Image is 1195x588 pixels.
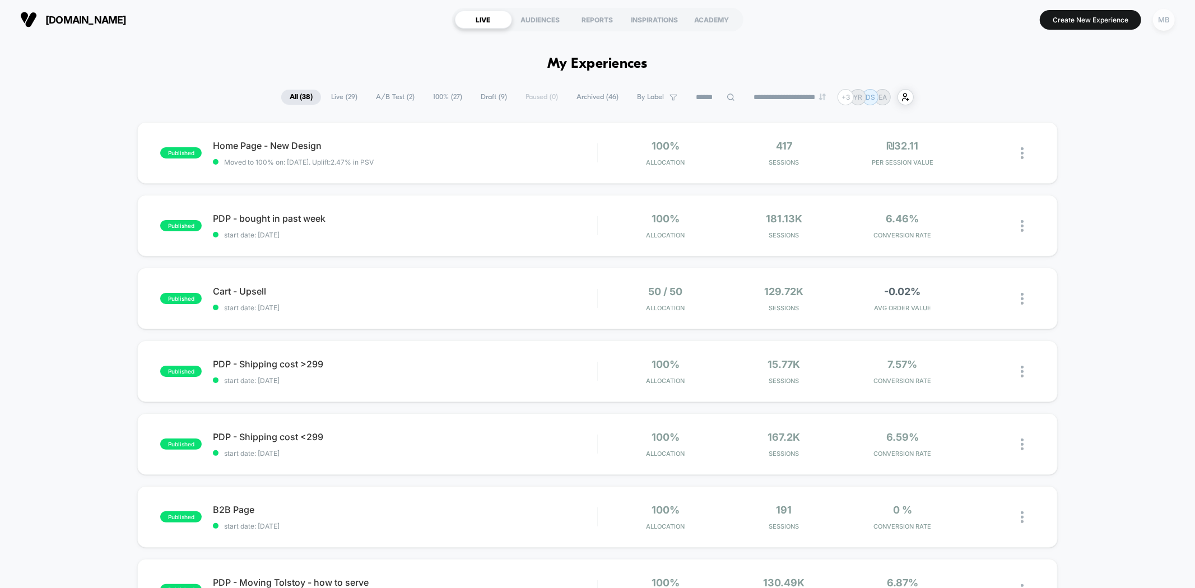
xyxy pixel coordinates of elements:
span: Sessions [728,304,841,312]
span: B2B Page [213,504,597,515]
div: INSPIRATIONS [626,11,683,29]
img: end [819,94,826,100]
span: 181.13k [766,213,802,225]
span: AVG ORDER VALUE [846,304,959,312]
span: Sessions [728,522,841,530]
button: MB [1150,8,1178,31]
span: 100% [652,213,680,225]
span: PDP - bought in past week [213,213,597,224]
span: Draft ( 9 ) [472,90,515,105]
h1: My Experiences [547,56,648,72]
span: CONVERSION RATE [846,231,959,239]
span: PDP - Shipping cost <299 [213,431,597,442]
span: Live ( 29 ) [323,90,366,105]
span: Sessions [728,377,841,385]
div: ACADEMY [683,11,741,29]
button: Create New Experience [1040,10,1141,30]
img: close [1021,438,1024,450]
span: Home Page - New Design [213,140,597,151]
span: All ( 38 ) [281,90,321,105]
span: published [160,511,202,522]
span: 100% [652,140,680,152]
div: LIVE [455,11,512,29]
span: start date: [DATE] [213,522,597,530]
span: start date: [DATE] [213,376,597,385]
span: published [160,293,202,304]
span: published [160,147,202,158]
span: 417 [776,140,792,152]
img: close [1021,147,1024,159]
span: 15.77k [768,358,801,370]
span: Archived ( 46 ) [568,90,627,105]
span: 100% [652,504,680,516]
span: Allocation [647,158,685,166]
span: start date: [DATE] [213,449,597,458]
span: 6.46% [886,213,919,225]
span: CONVERSION RATE [846,377,959,385]
img: close [1021,366,1024,377]
span: ₪32.11 [887,140,919,152]
span: PDP - Moving Tolstoy - how to serve [213,577,597,588]
span: 100% ( 27 ) [425,90,471,105]
span: Sessions [728,158,841,166]
button: [DOMAIN_NAME] [17,11,130,29]
span: Allocation [647,450,685,458]
span: 50 / 50 [649,286,683,297]
span: 100% [652,358,680,370]
p: EA [878,93,887,101]
span: CONVERSION RATE [846,450,959,458]
span: Sessions [728,231,841,239]
span: 6.59% [886,431,919,443]
span: 129.72k [765,286,804,297]
span: [DOMAIN_NAME] [45,14,127,26]
span: Cart - Upsell [213,286,597,297]
div: + 3 [838,89,854,105]
span: published [160,438,202,450]
span: 167.2k [768,431,801,443]
span: Sessions [728,450,841,458]
div: REPORTS [569,11,626,29]
span: start date: [DATE] [213,304,597,312]
span: Allocation [647,522,685,530]
span: published [160,220,202,231]
span: published [160,366,202,377]
img: close [1021,220,1024,232]
span: A/B Test ( 2 ) [368,90,423,105]
span: CONVERSION RATE [846,522,959,530]
span: By Label [637,93,664,101]
p: YR [854,93,863,101]
span: 100% [652,431,680,443]
span: 7.57% [888,358,918,370]
img: close [1021,511,1024,523]
img: Visually logo [20,11,37,28]
span: PDP - Shipping cost >299 [213,358,597,370]
span: Allocation [647,304,685,312]
div: AUDIENCES [512,11,569,29]
div: MB [1153,9,1175,31]
span: Allocation [647,377,685,385]
span: 191 [776,504,792,516]
span: 0 % [893,504,912,516]
span: -0.02% [885,286,921,297]
span: Allocation [647,231,685,239]
span: PER SESSION VALUE [846,158,959,166]
span: Moved to 100% on: [DATE] . Uplift: 2.47% in PSV [224,158,374,166]
p: DS [866,93,875,101]
span: start date: [DATE] [213,231,597,239]
img: close [1021,293,1024,305]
